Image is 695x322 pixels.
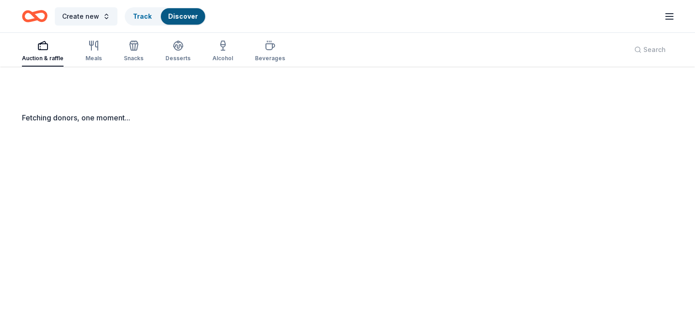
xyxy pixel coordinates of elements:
button: Meals [85,36,102,67]
button: Create new [55,7,117,26]
button: Alcohol [212,36,233,67]
button: Desserts [165,36,191,67]
div: Desserts [165,55,191,62]
div: Fetching donors, one moment... [22,112,673,123]
button: Beverages [255,36,285,67]
span: Create new [62,11,99,22]
div: Beverages [255,55,285,62]
div: Snacks [124,55,143,62]
a: Home [22,5,48,27]
button: Snacks [124,36,143,67]
button: Auction & raffle [22,36,64,67]
a: Track [133,12,152,20]
button: TrackDiscover [125,7,206,26]
div: Auction & raffle [22,55,64,62]
div: Meals [85,55,102,62]
a: Discover [168,12,198,20]
div: Alcohol [212,55,233,62]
